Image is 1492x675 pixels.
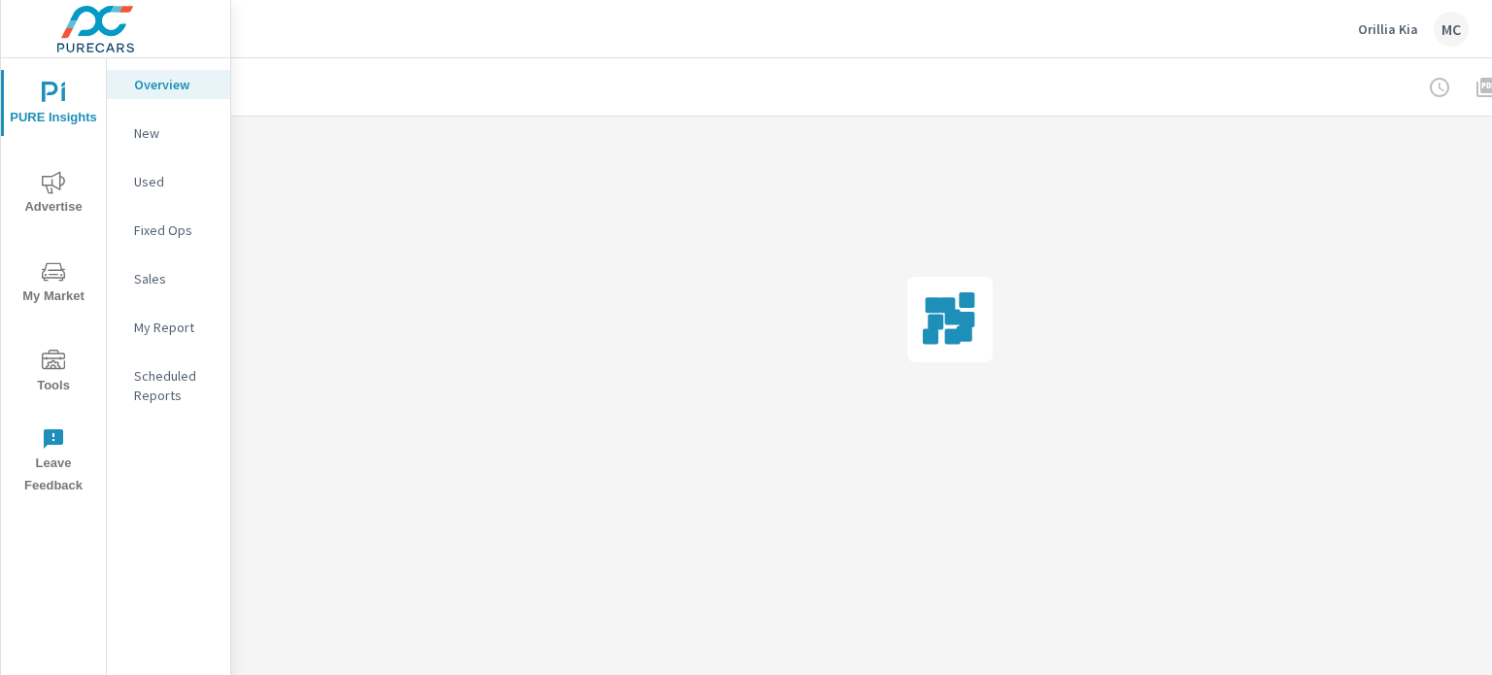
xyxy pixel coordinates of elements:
div: nav menu [1,58,106,505]
div: Sales [107,264,230,293]
p: Overview [134,75,215,94]
span: Leave Feedback [7,427,100,497]
p: Sales [134,269,215,288]
div: Overview [107,70,230,99]
div: My Report [107,313,230,342]
div: Scheduled Reports [107,361,230,410]
p: Fixed Ops [134,220,215,240]
div: Fixed Ops [107,216,230,245]
p: New [134,123,215,143]
span: PURE Insights [7,82,100,129]
p: My Report [134,318,215,337]
span: My Market [7,260,100,308]
p: Scheduled Reports [134,366,215,405]
p: Orillia Kia [1358,20,1418,38]
span: Tools [7,350,100,397]
span: Advertise [7,171,100,219]
div: New [107,118,230,148]
div: MC [1434,12,1469,47]
div: Used [107,167,230,196]
p: Used [134,172,215,191]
